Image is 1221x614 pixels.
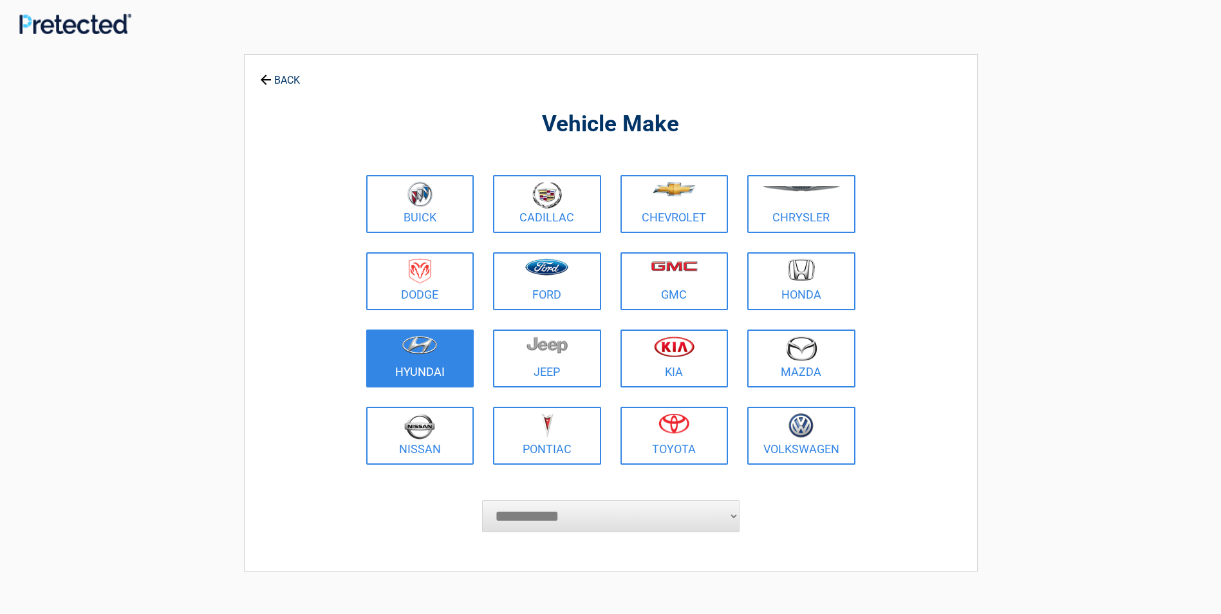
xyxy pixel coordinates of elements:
img: kia [654,336,694,357]
img: honda [788,259,815,281]
a: Chevrolet [620,175,729,233]
img: mazda [785,336,817,361]
a: Hyundai [366,330,474,387]
img: nissan [404,413,435,440]
a: Ford [493,252,601,310]
a: Jeep [493,330,601,387]
img: buick [407,181,433,207]
a: Volkswagen [747,407,855,465]
img: dodge [409,259,431,284]
a: Chrysler [747,175,855,233]
img: pontiac [541,413,554,438]
img: Main Logo [19,14,131,33]
a: Nissan [366,407,474,465]
a: Cadillac [493,175,601,233]
img: cadillac [532,181,562,209]
a: Dodge [366,252,474,310]
img: hyundai [402,336,438,355]
a: Pontiac [493,407,601,465]
img: volkswagen [788,413,814,438]
img: jeep [527,336,568,354]
img: toyota [658,413,689,434]
a: Toyota [620,407,729,465]
a: Honda [747,252,855,310]
a: Kia [620,330,729,387]
img: ford [525,259,568,275]
a: BACK [257,63,303,86]
img: chrysler [762,186,841,192]
h2: Vehicle Make [363,109,859,140]
a: Mazda [747,330,855,387]
img: gmc [651,261,698,272]
img: chevrolet [653,182,696,196]
a: Buick [366,175,474,233]
a: GMC [620,252,729,310]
